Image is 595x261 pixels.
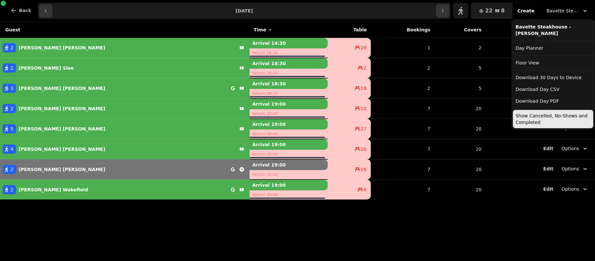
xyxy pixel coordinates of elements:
[513,72,593,83] button: Download 30 Days to Device
[547,8,579,14] span: Bavette Steakhouse - [PERSON_NAME]
[513,95,593,107] button: Download Day PDF
[513,57,593,69] a: Floor View
[513,21,593,39] div: Bavette Steakhouse - [PERSON_NAME]
[511,19,595,130] div: Bavette Steakhouse - [PERSON_NAME]
[513,42,593,54] a: Day Planner
[513,83,593,95] button: Download Day CSV
[543,5,592,17] button: Bavette Steakhouse - [PERSON_NAME]
[513,110,593,128] button: Show Cancelled, No-Shows and Completed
